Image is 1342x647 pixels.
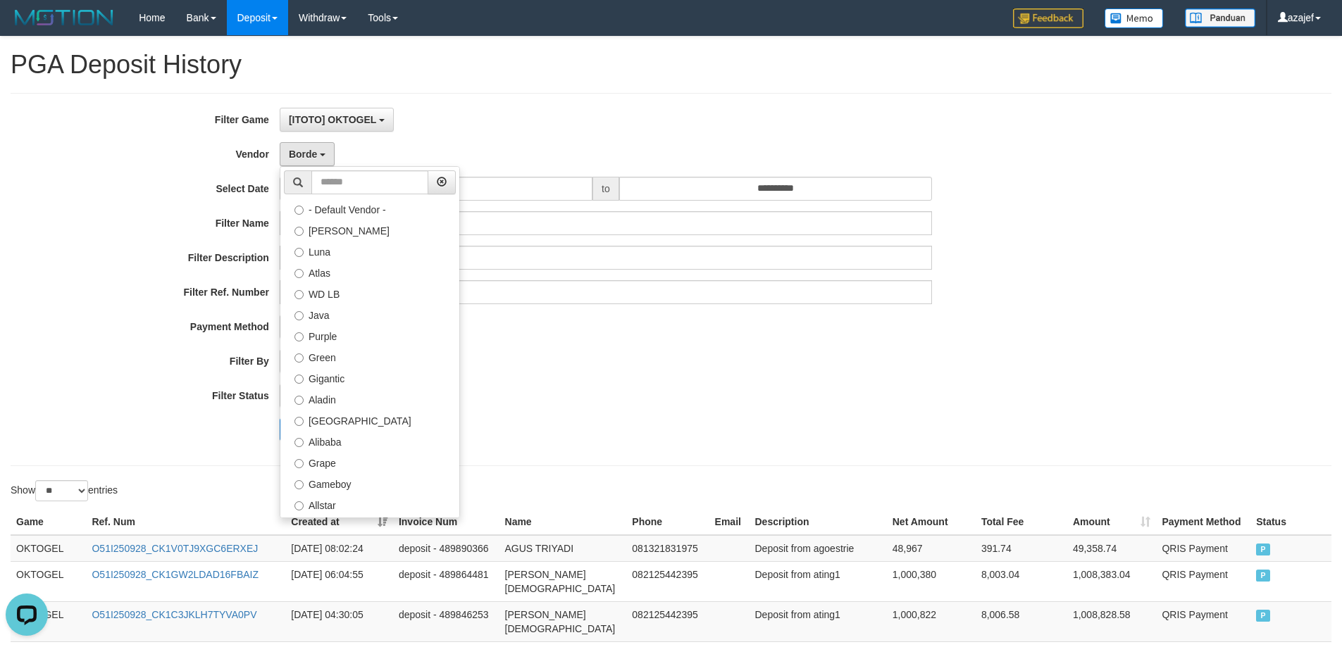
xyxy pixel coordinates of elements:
input: Green [294,353,304,363]
td: 391.74 [976,535,1067,562]
td: OKTOGEL [11,561,86,601]
input: Gigantic [294,375,304,384]
td: Deposit from ating1 [749,561,886,601]
label: Alibaba [280,430,459,451]
label: Allstar [280,494,459,515]
td: QRIS Payment [1156,535,1250,562]
input: Alibaba [294,438,304,447]
th: Total Fee [976,509,1067,535]
label: Grape [280,451,459,472]
td: 082125442395 [626,561,709,601]
th: Email [709,509,750,535]
input: WD LB [294,290,304,299]
td: OKTOGEL [11,535,86,562]
td: AGUS TRIYADI [499,535,627,562]
label: - Default Vendor - [280,198,459,219]
td: Deposit from agoestrie [749,535,886,562]
label: Aladin [280,388,459,409]
input: Aladin [294,396,304,405]
td: deposit - 489864481 [393,561,499,601]
label: Xtr [280,515,459,536]
td: [DATE] 06:04:55 [285,561,393,601]
img: Button%20Memo.svg [1105,8,1164,28]
span: Borde [289,149,317,160]
img: Feedback.jpg [1013,8,1083,28]
label: WD LB [280,282,459,303]
th: Ref. Num [86,509,285,535]
th: Net Amount [887,509,976,535]
th: Phone [626,509,709,535]
button: [ITOTO] OKTOGEL [280,108,394,132]
td: Deposit from ating1 [749,601,886,641]
input: Luna [294,248,304,257]
th: Game [11,509,86,535]
span: PAID [1256,544,1270,555]
td: [DATE] 08:02:24 [285,535,393,562]
th: Name [499,509,627,535]
label: [PERSON_NAME] [280,219,459,240]
td: 1,008,828.58 [1067,601,1157,641]
label: Green [280,346,459,367]
td: [DATE] 04:30:05 [285,601,393,641]
th: Description [749,509,886,535]
input: Atlas [294,269,304,278]
label: Purple [280,325,459,346]
span: [ITOTO] OKTOGEL [289,114,376,125]
input: [GEOGRAPHIC_DATA] [294,417,304,426]
span: PAID [1256,570,1270,582]
label: Gigantic [280,367,459,388]
img: MOTION_logo.png [11,7,118,28]
th: Invoice Num [393,509,499,535]
a: O51I250928_CK1C3JKLH7TYVA0PV [92,609,256,620]
td: deposit - 489890366 [393,535,499,562]
button: Open LiveChat chat widget [6,6,48,48]
th: Payment Method [1156,509,1250,535]
label: Gameboy [280,472,459,494]
input: Purple [294,332,304,341]
span: PAID [1256,610,1270,622]
td: [PERSON_NAME][DEMOGRAPHIC_DATA] [499,561,627,601]
input: Grape [294,459,304,468]
td: 48,967 [887,535,976,562]
label: Show entries [11,480,118,501]
td: [PERSON_NAME][DEMOGRAPHIC_DATA] [499,601,627,641]
input: - Default Vendor - [294,206,304,215]
a: O51I250928_CK1GW2LDAD16FBAIZ [92,569,259,580]
td: 082125442395 [626,601,709,641]
th: Created at: activate to sort column ascending [285,509,393,535]
td: 1,008,383.04 [1067,561,1157,601]
td: 1,000,822 [887,601,976,641]
td: QRIS Payment [1156,561,1250,601]
td: QRIS Payment [1156,601,1250,641]
input: Gameboy [294,480,304,489]
td: 8,006.58 [976,601,1067,641]
td: 081321831975 [626,535,709,562]
input: Allstar [294,501,304,510]
th: Status [1250,509,1331,535]
th: Amount: activate to sort column ascending [1067,509,1157,535]
a: O51I250928_CK1V0TJ9XGC6ERXEJ [92,543,258,554]
label: Java [280,303,459,325]
span: to [592,177,619,201]
h1: PGA Deposit History [11,51,1331,79]
input: [PERSON_NAME] [294,227,304,236]
td: 49,358.74 [1067,535,1157,562]
td: 8,003.04 [976,561,1067,601]
button: Borde [280,142,335,166]
img: panduan.png [1185,8,1255,27]
td: 1,000,380 [887,561,976,601]
label: [GEOGRAPHIC_DATA] [280,409,459,430]
td: deposit - 489846253 [393,601,499,641]
label: Atlas [280,261,459,282]
input: Java [294,311,304,320]
label: Luna [280,240,459,261]
select: Showentries [35,480,88,501]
